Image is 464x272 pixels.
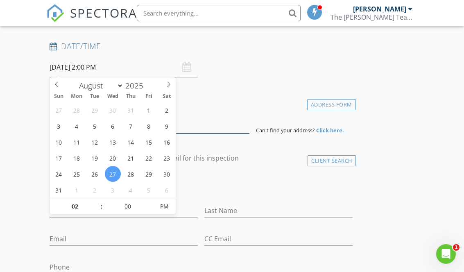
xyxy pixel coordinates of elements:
span: September 4, 2025 [123,182,139,198]
input: Select date [50,57,198,77]
label: Enable Client CC email for this inspection [113,154,239,162]
input: Year [123,80,150,91]
span: August 2, 2025 [159,102,175,118]
span: August 19, 2025 [87,150,103,166]
div: Client Search [308,155,356,166]
span: Thu [122,94,140,99]
h4: Date/Time [50,41,352,52]
div: The Chad Borah Team - Pillar to Post [330,13,412,21]
span: : [100,198,102,215]
span: August 18, 2025 [69,150,85,166]
strong: Click here. [316,127,344,134]
div: Address Form [307,99,356,110]
span: August 11, 2025 [69,134,85,150]
span: August 15, 2025 [141,134,157,150]
span: August 22, 2025 [141,150,157,166]
span: 1 [453,244,459,251]
span: August 12, 2025 [87,134,103,150]
span: Fri [140,94,158,99]
span: August 30, 2025 [159,166,175,182]
span: Mon [68,94,86,99]
span: July 27, 2025 [51,102,67,118]
span: Tue [86,94,104,99]
div: [PERSON_NAME] [353,5,406,13]
span: Wed [104,94,122,99]
span: August 14, 2025 [123,134,139,150]
span: Click to toggle [153,198,176,215]
iframe: Intercom live chat [436,244,456,264]
input: Search everything... [137,5,301,21]
span: August 25, 2025 [69,166,85,182]
span: August 13, 2025 [105,134,121,150]
span: July 30, 2025 [105,102,121,118]
span: August 3, 2025 [51,118,67,134]
span: September 3, 2025 [105,182,121,198]
h4: Location [50,97,352,108]
span: August 31, 2025 [51,182,67,198]
span: SPECTORA [70,4,137,21]
span: August 10, 2025 [51,134,67,150]
span: August 26, 2025 [87,166,103,182]
span: July 31, 2025 [123,102,139,118]
span: September 6, 2025 [159,182,175,198]
span: August 21, 2025 [123,150,139,166]
span: July 29, 2025 [87,102,103,118]
span: August 24, 2025 [51,166,67,182]
span: August 7, 2025 [123,118,139,134]
span: August 29, 2025 [141,166,157,182]
span: August 1, 2025 [141,102,157,118]
img: The Best Home Inspection Software - Spectora [46,4,64,22]
span: Can't find your address? [256,127,315,134]
span: August 23, 2025 [159,150,175,166]
span: August 27, 2025 [105,166,121,182]
span: August 9, 2025 [159,118,175,134]
span: Sun [50,94,68,99]
span: August 6, 2025 [105,118,121,134]
span: August 17, 2025 [51,150,67,166]
span: August 8, 2025 [141,118,157,134]
span: August 4, 2025 [69,118,85,134]
span: September 1, 2025 [69,182,85,198]
a: SPECTORA [46,11,137,28]
span: August 20, 2025 [105,150,121,166]
span: August 5, 2025 [87,118,103,134]
span: September 2, 2025 [87,182,103,198]
span: August 28, 2025 [123,166,139,182]
span: Sat [158,94,176,99]
span: July 28, 2025 [69,102,85,118]
span: September 5, 2025 [141,182,157,198]
span: August 16, 2025 [159,134,175,150]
